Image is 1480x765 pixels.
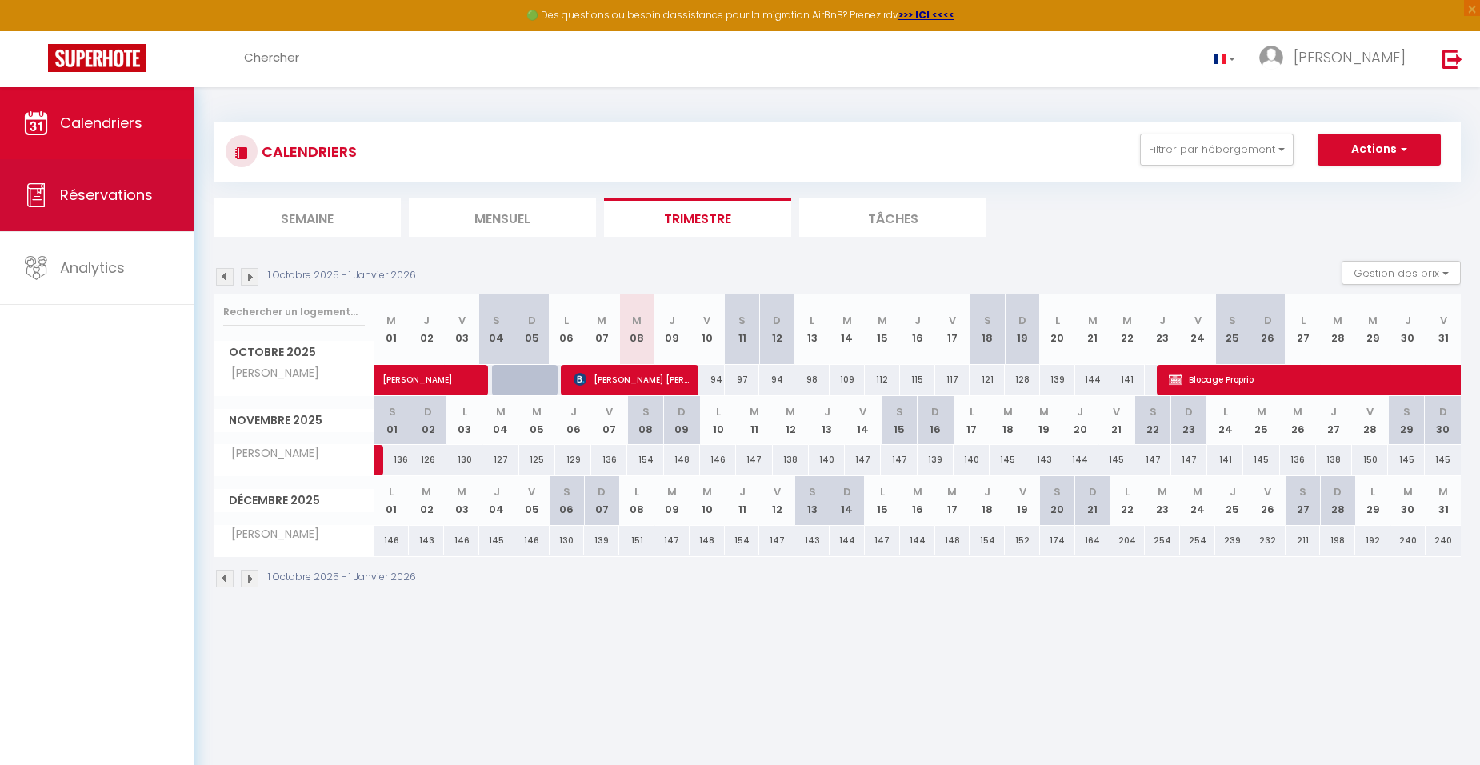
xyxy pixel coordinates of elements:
[632,313,642,328] abbr: M
[1403,404,1410,419] abbr: S
[1150,404,1157,419] abbr: S
[409,294,444,365] th: 02
[830,526,865,555] div: 144
[1113,404,1120,419] abbr: V
[60,113,142,133] span: Calendriers
[678,404,686,419] abbr: D
[444,526,479,555] div: 146
[514,526,550,555] div: 146
[550,526,585,555] div: 130
[736,445,772,475] div: 147
[423,313,430,328] abbr: J
[1390,476,1426,525] th: 30
[1264,313,1272,328] abbr: D
[1145,294,1180,365] th: 23
[865,526,900,555] div: 147
[690,526,725,555] div: 148
[1250,526,1286,555] div: 232
[1055,313,1060,328] abbr: L
[725,476,760,525] th: 11
[479,294,514,365] th: 04
[773,396,809,445] th: 12
[810,313,814,328] abbr: L
[1243,396,1279,445] th: 25
[935,526,970,555] div: 148
[667,484,677,499] abbr: M
[532,404,542,419] abbr: M
[1257,404,1266,419] abbr: M
[214,198,401,237] li: Semaine
[750,404,759,419] abbr: M
[1215,476,1250,525] th: 25
[1040,294,1075,365] th: 20
[564,313,569,328] abbr: L
[773,445,809,475] div: 138
[881,396,917,445] th: 15
[550,476,585,525] th: 06
[550,294,585,365] th: 06
[984,313,991,328] abbr: S
[410,396,446,445] th: 02
[1370,484,1375,499] abbr: L
[642,404,650,419] abbr: S
[1110,476,1146,525] th: 22
[1442,49,1462,69] img: logout
[1243,445,1279,475] div: 145
[880,484,885,499] abbr: L
[1316,396,1352,445] th: 27
[900,365,935,395] div: 115
[1018,313,1026,328] abbr: D
[830,294,865,365] th: 14
[1223,404,1228,419] abbr: L
[409,198,596,237] li: Mensuel
[690,476,725,525] th: 10
[519,396,555,445] th: 05
[690,294,725,365] th: 10
[514,294,550,365] th: 05
[1098,445,1134,475] div: 145
[954,445,990,475] div: 140
[1318,134,1441,166] button: Actions
[794,526,830,555] div: 143
[1352,445,1388,475] div: 150
[1390,294,1426,365] th: 30
[725,294,760,365] th: 11
[494,484,500,499] abbr: J
[1250,476,1286,525] th: 26
[382,356,493,387] span: [PERSON_NAME]
[479,526,514,555] div: 145
[627,445,663,475] div: 154
[409,476,444,525] th: 02
[232,31,311,87] a: Chercher
[1334,484,1342,499] abbr: D
[1388,445,1424,475] div: 145
[1426,294,1461,365] th: 31
[1438,484,1448,499] abbr: M
[1005,294,1040,365] th: 19
[409,526,444,555] div: 143
[794,365,830,395] div: 98
[570,404,577,419] abbr: J
[702,484,712,499] abbr: M
[900,526,935,555] div: 144
[1320,294,1355,365] th: 28
[786,404,795,419] abbr: M
[759,526,794,555] div: 147
[1320,476,1355,525] th: 28
[738,313,746,328] abbr: S
[1193,484,1202,499] abbr: M
[736,396,772,445] th: 11
[410,445,446,475] div: 126
[970,526,1005,555] div: 154
[799,198,986,237] li: Tâches
[865,365,900,395] div: 112
[462,404,467,419] abbr: L
[1247,31,1426,87] a: ... [PERSON_NAME]
[898,8,954,22] a: >>> ICI <<<<
[1089,484,1097,499] abbr: D
[1005,476,1040,525] th: 19
[1390,526,1426,555] div: 240
[1294,47,1406,67] span: [PERSON_NAME]
[1215,526,1250,555] div: 239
